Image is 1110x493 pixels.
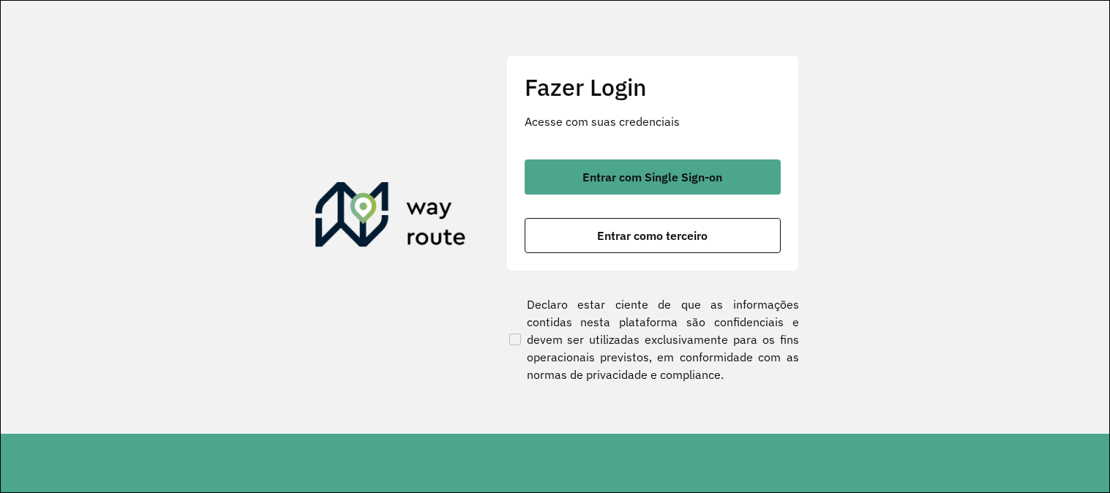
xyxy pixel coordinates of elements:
button: button [525,218,781,253]
p: Acesse com suas credenciais [525,113,781,130]
label: Declaro estar ciente de que as informações contidas nesta plataforma são confidenciais e devem se... [506,296,799,383]
h2: Fazer Login [525,73,781,101]
button: button [525,159,781,195]
span: Entrar como terceiro [597,230,708,241]
img: Roteirizador AmbevTech [315,182,466,252]
span: Entrar com Single Sign-on [582,171,722,183]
